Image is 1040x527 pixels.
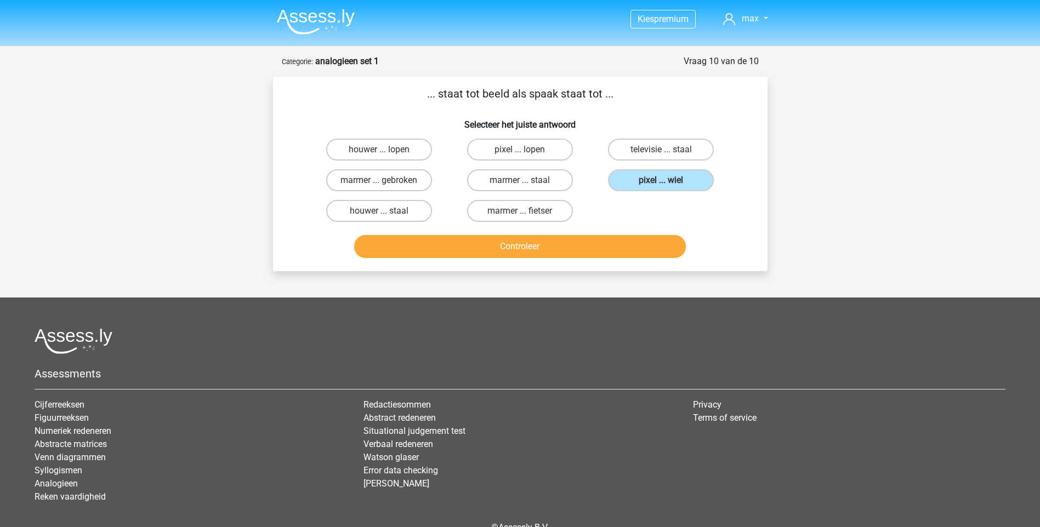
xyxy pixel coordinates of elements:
[326,200,432,222] label: houwer ... staal
[742,13,759,24] span: max
[35,491,106,502] a: Reken vaardigheid
[684,55,759,68] div: Vraag 10 van de 10
[467,169,573,191] label: marmer ... staal
[35,328,112,354] img: Assessly logo
[35,452,106,462] a: Venn diagrammen
[277,9,355,35] img: Assessly
[719,12,772,25] a: max
[363,439,433,449] a: Verbaal redeneren
[608,169,714,191] label: pixel ... wiel
[693,413,757,423] a: Terms of service
[363,465,438,476] a: Error data checking
[315,56,379,66] strong: analogieen set 1
[35,399,84,410] a: Cijferreeksen
[654,14,689,24] span: premium
[326,139,432,161] label: houwer ... lopen
[35,439,107,449] a: Abstracte matrices
[35,478,78,489] a: Analogieen
[291,85,750,102] p: ... staat tot beeld als spaak staat tot ...
[35,426,111,436] a: Numeriek redeneren
[363,452,419,462] a: Watson glaser
[631,12,695,26] a: Kiespremium
[638,14,654,24] span: Kies
[467,139,573,161] label: pixel ... lopen
[363,426,465,436] a: Situational judgement test
[35,413,89,423] a: Figuurreeksen
[363,478,429,489] a: [PERSON_NAME]
[363,413,436,423] a: Abstract redeneren
[467,200,573,222] label: marmer ... fietser
[35,367,1005,380] h5: Assessments
[282,58,313,66] small: Categorie:
[291,111,750,130] h6: Selecteer het juiste antwoord
[363,399,431,410] a: Redactiesommen
[608,139,714,161] label: televisie ... staal
[326,169,432,191] label: marmer ... gebroken
[35,465,82,476] a: Syllogismen
[693,399,721,410] a: Privacy
[354,235,686,258] button: Controleer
